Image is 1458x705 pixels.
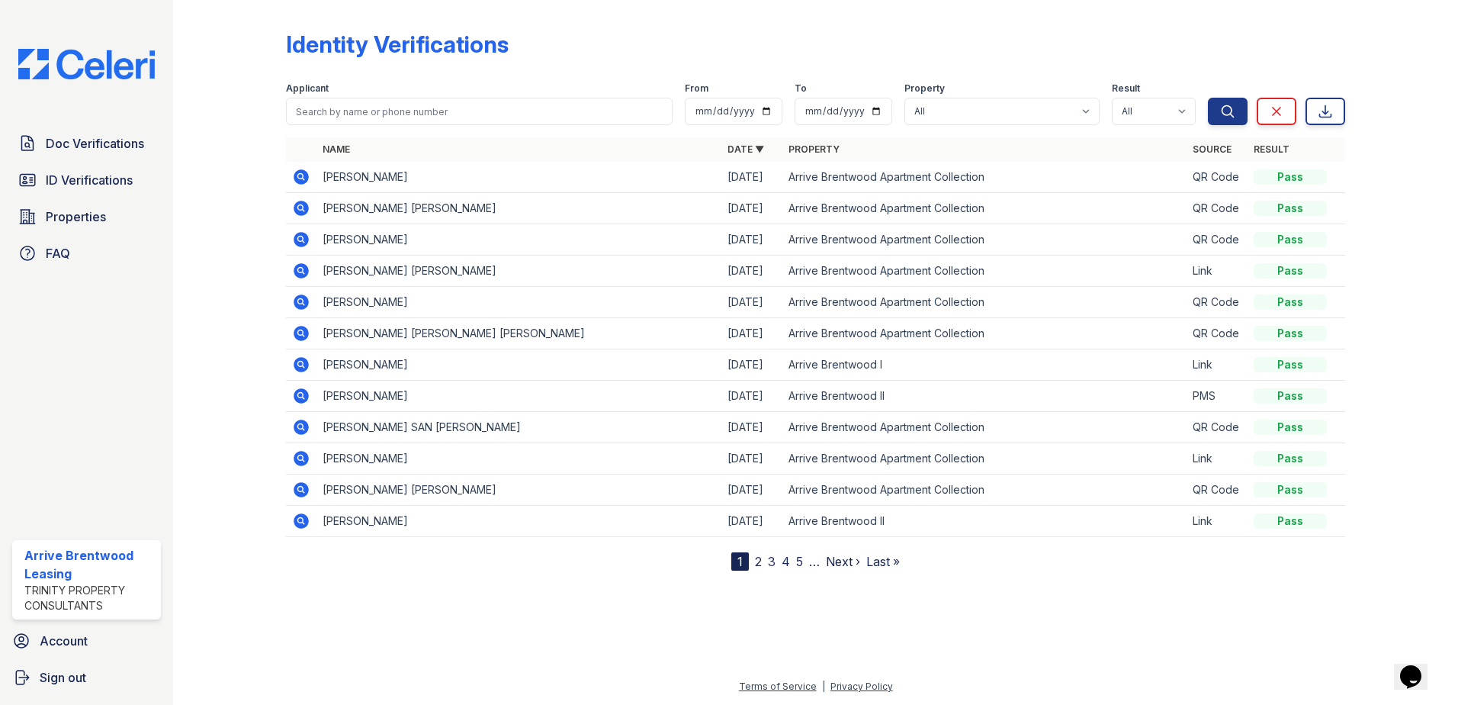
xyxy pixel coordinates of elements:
a: 2 [755,554,762,569]
td: QR Code [1187,224,1248,256]
td: Arrive Brentwood Apartment Collection [782,443,1187,475]
td: Link [1187,349,1248,381]
input: Search by name or phone number [286,98,673,125]
div: Trinity Property Consultants [24,583,155,613]
td: [PERSON_NAME] [316,443,721,475]
span: ID Verifications [46,171,133,189]
td: Link [1187,256,1248,287]
a: Properties [12,201,161,232]
td: Arrive Brentwood Apartment Collection [782,193,1187,224]
td: Link [1187,506,1248,537]
td: Arrive Brentwood Apartment Collection [782,475,1187,506]
div: Pass [1254,388,1327,404]
a: Sign out [6,662,167,693]
td: [DATE] [721,162,782,193]
span: … [809,552,820,571]
td: [DATE] [721,256,782,287]
td: QR Code [1187,412,1248,443]
td: Arrive Brentwood Apartment Collection [782,162,1187,193]
a: Account [6,626,167,656]
td: [PERSON_NAME] SAN [PERSON_NAME] [316,412,721,443]
div: Pass [1254,201,1327,216]
td: Arrive Brentwood Apartment Collection [782,287,1187,318]
div: | [822,681,825,692]
iframe: chat widget [1394,644,1443,690]
td: [DATE] [721,412,782,443]
td: PMS [1187,381,1248,412]
label: Applicant [286,82,329,95]
a: ID Verifications [12,165,161,195]
div: Pass [1254,482,1327,497]
td: [PERSON_NAME] [316,287,721,318]
div: 1 [731,552,749,571]
a: Result [1254,143,1289,155]
td: [PERSON_NAME] [316,162,721,193]
a: Privacy Policy [830,681,893,692]
td: QR Code [1187,475,1248,506]
div: Pass [1254,420,1327,435]
td: [DATE] [721,506,782,537]
td: [PERSON_NAME] [316,224,721,256]
div: Pass [1254,513,1327,529]
a: Last » [866,554,900,569]
a: Source [1193,143,1232,155]
td: Link [1187,443,1248,475]
td: [DATE] [721,443,782,475]
a: 4 [782,554,790,569]
td: [DATE] [721,475,782,506]
td: QR Code [1187,193,1248,224]
a: Name [323,143,350,155]
a: Date ▼ [727,143,764,155]
td: [PERSON_NAME] [PERSON_NAME] [316,193,721,224]
td: Arrive Brentwood II [782,381,1187,412]
a: Terms of Service [739,681,817,692]
div: Arrive Brentwood Leasing [24,546,155,583]
td: Arrive Brentwood Apartment Collection [782,256,1187,287]
td: [DATE] [721,349,782,381]
td: [DATE] [721,381,782,412]
label: Result [1112,82,1140,95]
div: Pass [1254,451,1327,466]
div: Pass [1254,357,1327,372]
label: Property [904,82,945,95]
a: 3 [768,554,776,569]
td: Arrive Brentwood II [782,506,1187,537]
td: [PERSON_NAME] [316,349,721,381]
td: [DATE] [721,224,782,256]
div: Identity Verifications [286,31,509,58]
td: [DATE] [721,318,782,349]
td: Arrive Brentwood I [782,349,1187,381]
td: [PERSON_NAME] [PERSON_NAME] [PERSON_NAME] [316,318,721,349]
td: Arrive Brentwood Apartment Collection [782,224,1187,256]
td: [PERSON_NAME] [PERSON_NAME] [316,475,721,506]
a: FAQ [12,238,161,269]
span: Doc Verifications [46,134,144,153]
div: Pass [1254,263,1327,278]
a: Doc Verifications [12,128,161,159]
td: [PERSON_NAME] [PERSON_NAME] [316,256,721,287]
td: Arrive Brentwood Apartment Collection [782,412,1187,443]
td: QR Code [1187,287,1248,318]
td: [DATE] [721,287,782,318]
a: Next › [826,554,860,569]
div: Pass [1254,326,1327,341]
span: Properties [46,208,106,226]
td: [PERSON_NAME] [316,506,721,537]
span: Sign out [40,668,86,687]
div: Pass [1254,295,1327,310]
img: CE_Logo_Blue-a8612792a0a2168367f1c8372b55b34899dd931a85d93a1a3d3e32e68fde9ad4.png [6,49,167,79]
a: 5 [796,554,803,569]
td: [PERSON_NAME] [316,381,721,412]
span: Account [40,632,88,650]
td: Arrive Brentwood Apartment Collection [782,318,1187,349]
span: FAQ [46,244,70,262]
td: QR Code [1187,162,1248,193]
label: From [685,82,708,95]
div: Pass [1254,232,1327,247]
div: Pass [1254,169,1327,185]
a: Property [788,143,840,155]
td: QR Code [1187,318,1248,349]
td: [DATE] [721,193,782,224]
label: To [795,82,807,95]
